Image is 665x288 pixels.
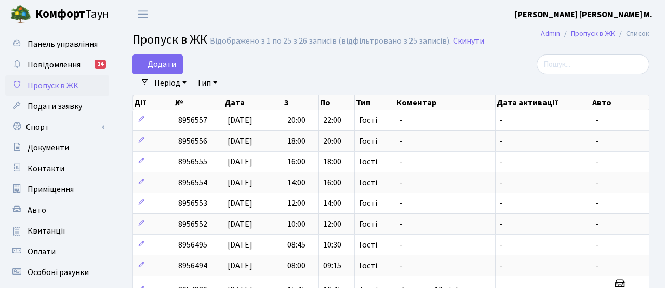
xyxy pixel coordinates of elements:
[359,241,377,249] span: Гості
[28,101,82,112] span: Подати заявку
[228,198,252,209] span: [DATE]
[400,260,403,271] span: -
[323,239,341,251] span: 10:30
[515,9,653,20] b: [PERSON_NAME] [PERSON_NAME] М.
[174,95,223,110] th: №
[595,260,598,271] span: -
[28,163,64,174] span: Контакти
[287,260,305,271] span: 08:00
[500,135,503,147] span: -
[283,95,319,110] th: З
[287,218,305,230] span: 10:00
[595,115,598,126] span: -
[28,59,81,71] span: Повідомлення
[359,220,377,228] span: Гості
[178,218,207,230] span: 8956552
[319,95,355,110] th: По
[178,156,207,168] span: 8956555
[5,75,109,96] a: Пропуск в ЖК
[210,36,451,46] div: Відображено з 1 по 25 з 26 записів (відфільтровано з 25 записів).
[591,95,649,110] th: Авто
[178,260,207,271] span: 8956494
[228,156,252,168] span: [DATE]
[541,28,560,39] a: Admin
[359,199,377,208] span: Гості
[395,95,496,110] th: Коментар
[323,115,341,126] span: 22:00
[400,239,403,251] span: -
[178,115,207,126] span: 8956557
[5,34,109,54] a: Панель управління
[95,60,106,69] div: 14
[287,115,305,126] span: 20:00
[323,156,341,168] span: 18:00
[359,137,377,145] span: Гості
[359,179,377,187] span: Гості
[453,36,484,46] a: Скинути
[139,59,176,70] span: Додати
[28,204,46,216] span: Авто
[400,135,403,147] span: -
[595,198,598,209] span: -
[228,218,252,230] span: [DATE]
[178,198,207,209] span: 8956553
[525,23,665,45] nav: breadcrumb
[228,135,252,147] span: [DATE]
[400,218,403,230] span: -
[132,54,183,74] a: Додати
[228,239,252,251] span: [DATE]
[287,198,305,209] span: 12:00
[595,239,598,251] span: -
[515,8,653,21] a: [PERSON_NAME] [PERSON_NAME] М.
[537,54,649,74] input: Пошук...
[133,95,174,110] th: Дії
[287,135,305,147] span: 18:00
[10,4,31,25] img: logo.png
[223,95,283,110] th: Дата
[35,6,85,22] b: Комфорт
[28,184,74,195] span: Приміщення
[287,239,305,251] span: 08:45
[400,198,403,209] span: -
[287,177,305,188] span: 14:00
[359,158,377,166] span: Гості
[323,218,341,230] span: 12:00
[228,260,252,271] span: [DATE]
[5,241,109,262] a: Оплати
[500,115,503,126] span: -
[615,28,649,39] li: Список
[359,116,377,125] span: Гості
[5,200,109,221] a: Авто
[500,218,503,230] span: -
[595,135,598,147] span: -
[355,95,395,110] th: Тип
[5,138,109,158] a: Документи
[150,74,191,92] a: Період
[5,179,109,200] a: Приміщення
[500,177,503,188] span: -
[500,198,503,209] span: -
[595,177,598,188] span: -
[400,156,403,168] span: -
[5,96,109,117] a: Подати заявку
[323,177,341,188] span: 16:00
[130,6,156,23] button: Переключити навігацію
[28,246,56,257] span: Оплати
[323,260,341,271] span: 09:15
[28,267,89,278] span: Особові рахунки
[28,142,69,154] span: Документи
[228,115,252,126] span: [DATE]
[500,156,503,168] span: -
[193,74,221,92] a: Тип
[400,115,403,126] span: -
[359,262,377,270] span: Гості
[5,221,109,241] a: Квитанції
[500,260,503,271] span: -
[5,117,109,138] a: Спорт
[28,38,98,50] span: Панель управління
[35,6,109,23] span: Таун
[595,218,598,230] span: -
[28,80,78,91] span: Пропуск в ЖК
[496,95,591,110] th: Дата активації
[178,239,207,251] span: 8956495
